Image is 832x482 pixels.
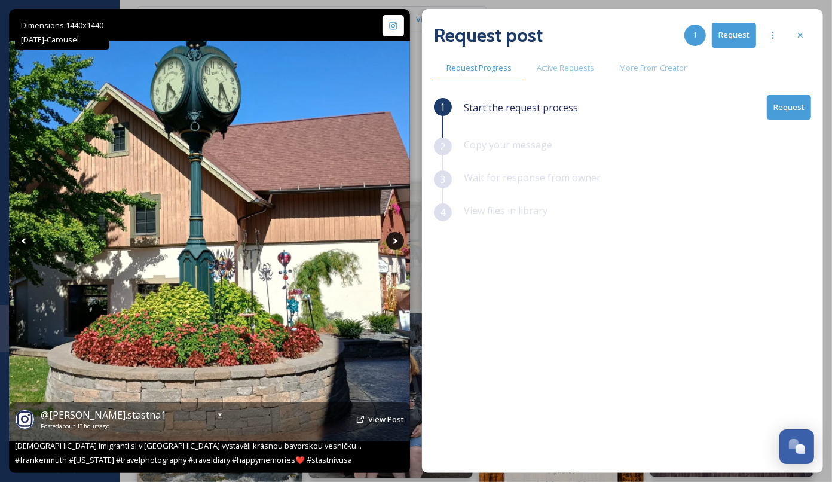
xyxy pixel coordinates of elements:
[434,21,543,50] h2: Request post
[446,62,512,74] span: Request Progress
[537,62,594,74] span: Active Requests
[712,23,756,47] button: Request
[21,34,79,45] span: [DATE] - Carousel
[464,100,578,115] span: Start the request process
[767,95,811,120] button: Request
[41,422,166,431] span: Posted about 13 hours ago
[440,100,445,114] span: 1
[15,440,363,465] span: [DEMOGRAPHIC_DATA] imigranti si v [GEOGRAPHIC_DATA] vystavěli krásnou bavorskou vesničku... #fran...
[368,414,404,425] span: View Post
[440,172,445,187] span: 3
[41,408,166,422] a: @[PERSON_NAME].stastna1
[464,171,601,184] span: Wait for response from owner
[619,62,687,74] span: More From Creator
[41,408,166,422] span: @ [PERSON_NAME].stastna1
[779,429,814,464] button: Open Chat
[368,414,404,425] a: View Post
[440,139,445,154] span: 2
[464,204,547,217] span: View files in library
[440,205,445,219] span: 4
[693,29,698,41] span: 1
[464,138,552,151] span: Copy your message
[21,20,103,30] span: Dimensions: 1440 x 1440
[9,41,410,442] img: Němečtí imigranti si v Michiganu vystavěli krásnou bavorskou vesničku... #frankenmuth #michigan #...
